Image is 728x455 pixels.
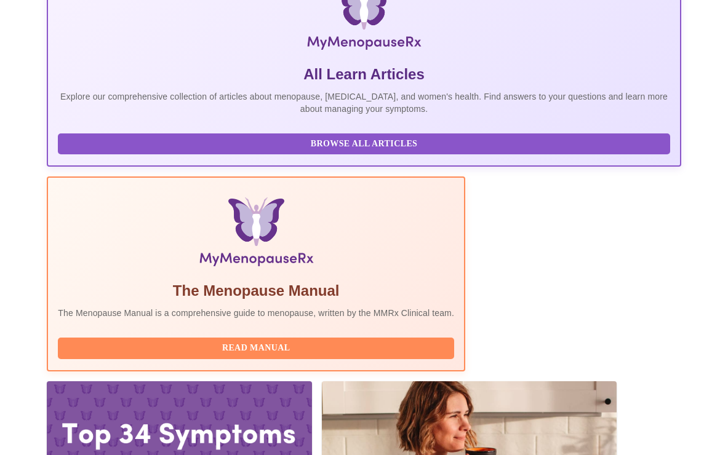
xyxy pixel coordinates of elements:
button: Read Manual [58,338,454,359]
p: The Menopause Manual is a comprehensive guide to menopause, written by the MMRx Clinical team. [58,307,454,319]
span: Browse All Articles [70,136,657,152]
span: Read Manual [70,341,442,356]
p: Explore our comprehensive collection of articles about menopause, [MEDICAL_DATA], and women's hea... [58,90,670,115]
img: Menopause Manual [121,197,391,271]
button: Browse All Articles [58,133,670,155]
h5: All Learn Articles [58,65,670,84]
a: Read Manual [58,342,457,352]
a: Browse All Articles [58,138,673,148]
h5: The Menopause Manual [58,281,454,301]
